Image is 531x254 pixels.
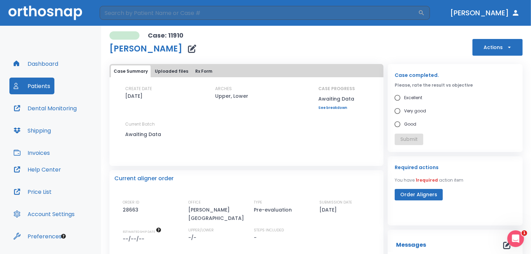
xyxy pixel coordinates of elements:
[395,163,439,172] p: Required actions
[8,6,82,20] img: Orthosnap
[125,121,188,127] p: Current Batch
[125,92,143,100] p: [DATE]
[109,45,182,53] h1: [PERSON_NAME]
[9,78,54,94] button: Patients
[123,229,161,234] span: The date will be available after approving treatment plan
[111,65,382,77] div: tabs
[9,206,79,222] button: Account Settings
[9,228,66,245] button: Preferences
[318,106,355,110] a: See breakdown
[152,65,191,77] button: Uploaded files
[111,65,151,77] button: Case Summary
[472,39,523,56] button: Actions
[404,120,416,128] span: Good
[215,86,232,92] p: ARCHES
[188,206,248,222] p: [PERSON_NAME][GEOGRAPHIC_DATA]
[9,144,54,161] button: Invoices
[395,177,463,183] p: You have action item
[9,183,56,200] button: Price List
[9,100,81,117] button: Dental Monitoring
[319,206,339,214] p: [DATE]
[188,233,199,242] p: -/-
[522,230,527,236] span: 1
[507,230,524,247] iframe: Intercom live chat
[9,161,65,178] button: Help Center
[254,199,262,206] p: TYPE
[318,86,355,92] p: CASE PROGRESS
[148,31,183,40] p: Case: 11910
[100,6,418,20] input: Search by Patient Name or Case #
[254,227,284,233] p: STEPS INCLUDED
[9,55,62,72] button: Dashboard
[123,206,141,214] p: 28663
[395,71,516,79] p: Case completed.
[123,235,147,243] p: --/--/--
[188,227,214,233] p: UPPER/LOWER
[60,233,67,239] div: Tooltip anchor
[396,241,426,249] p: Messages
[319,199,352,206] p: SUBMISSION DATE
[123,199,139,206] p: ORDER ID
[395,189,443,200] button: Order Aligners
[215,92,248,100] p: Upper, Lower
[188,199,201,206] p: OFFICE
[254,206,294,214] p: Pre-evaluation
[318,95,355,103] p: Awaiting Data
[395,82,516,88] p: Please, rate the result vs objective
[447,7,523,19] button: [PERSON_NAME]
[125,130,188,138] p: Awaiting Data
[9,122,55,139] button: Shipping
[114,174,174,183] p: Current aligner order
[404,107,426,115] span: Very good
[254,233,257,242] p: -
[404,94,422,102] span: Excellent
[192,65,215,77] button: Rx Form
[125,86,152,92] p: CREATE DATE
[416,177,438,183] span: 1 required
